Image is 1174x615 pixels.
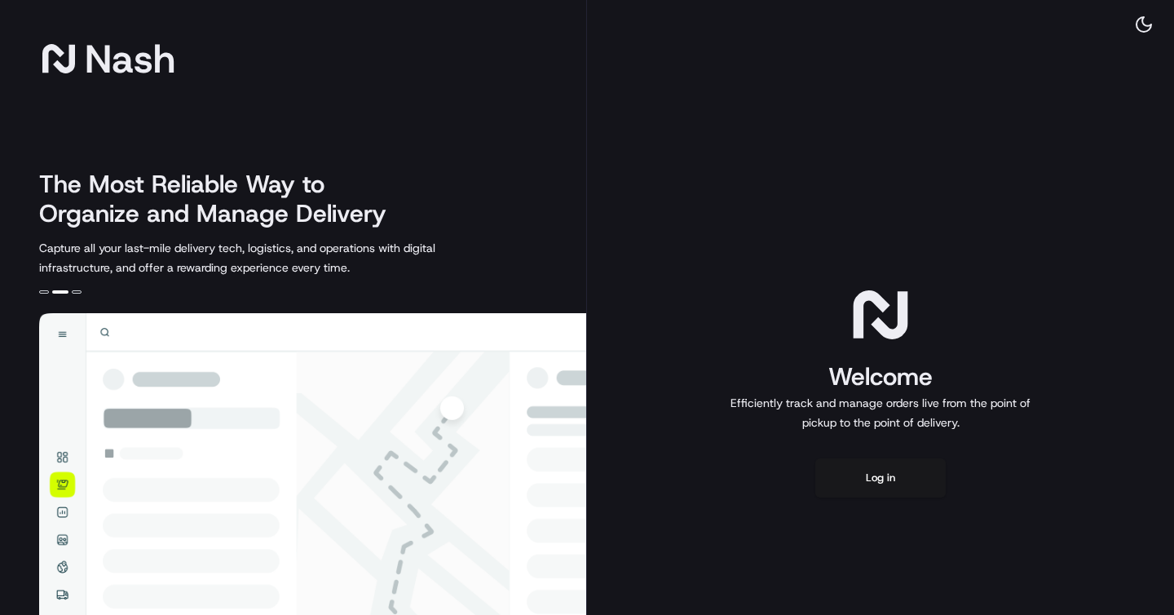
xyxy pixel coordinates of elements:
[724,361,1037,393] h1: Welcome
[724,393,1037,432] p: Efficiently track and manage orders live from the point of pickup to the point of delivery.
[815,458,946,498] button: Log in
[39,170,404,228] h2: The Most Reliable Way to Organize and Manage Delivery
[85,42,175,75] span: Nash
[39,238,509,277] p: Capture all your last-mile delivery tech, logistics, and operations with digital infrastructure, ...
